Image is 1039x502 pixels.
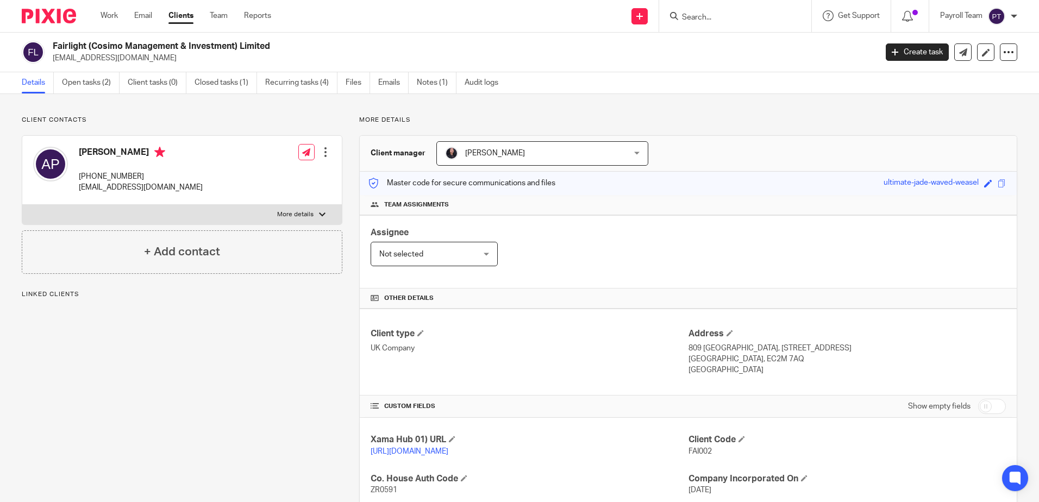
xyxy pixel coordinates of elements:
[384,294,434,303] span: Other details
[33,147,68,181] img: svg%3E
[384,200,449,209] span: Team assignments
[371,228,409,237] span: Assignee
[62,72,120,93] a: Open tasks (2)
[79,182,203,193] p: [EMAIL_ADDRESS][DOMAIN_NAME]
[210,10,228,21] a: Team
[22,290,342,299] p: Linked clients
[988,8,1005,25] img: svg%3E
[465,149,525,157] span: [PERSON_NAME]
[689,354,1006,365] p: [GEOGRAPHIC_DATA], EC2M 7AQ
[689,434,1006,445] h4: Client Code
[689,486,711,494] span: [DATE]
[886,43,949,61] a: Create task
[379,250,423,258] span: Not selected
[689,365,1006,375] p: [GEOGRAPHIC_DATA]
[244,10,271,21] a: Reports
[371,148,425,159] h3: Client manager
[378,72,409,93] a: Emails
[371,402,688,411] h4: CUSTOM FIELDS
[368,178,555,189] p: Master code for secure communications and files
[53,53,869,64] p: [EMAIL_ADDRESS][DOMAIN_NAME]
[371,473,688,485] h4: Co. House Auth Code
[154,147,165,158] i: Primary
[681,13,779,23] input: Search
[465,72,506,93] a: Audit logs
[359,116,1017,124] p: More details
[417,72,456,93] a: Notes (1)
[144,243,220,260] h4: + Add contact
[689,328,1006,340] h4: Address
[101,10,118,21] a: Work
[689,473,1006,485] h4: Company Incorporated On
[79,147,203,160] h4: [PERSON_NAME]
[168,10,193,21] a: Clients
[79,171,203,182] p: [PHONE_NUMBER]
[371,486,397,494] span: ZR0591
[22,116,342,124] p: Client contacts
[22,41,45,64] img: svg%3E
[371,343,688,354] p: UK Company
[838,12,880,20] span: Get Support
[908,401,971,412] label: Show empty fields
[940,10,982,21] p: Payroll Team
[371,448,448,455] a: [URL][DOMAIN_NAME]
[134,10,152,21] a: Email
[22,72,54,93] a: Details
[371,328,688,340] h4: Client type
[128,72,186,93] a: Client tasks (0)
[445,147,458,160] img: MicrosoftTeams-image.jfif
[371,434,688,445] h4: Xama Hub 01) URL
[277,210,314,219] p: More details
[689,448,712,455] span: FAI002
[22,9,76,23] img: Pixie
[346,72,370,93] a: Files
[884,177,979,190] div: ultimate-jade-waved-weasel
[195,72,257,93] a: Closed tasks (1)
[689,343,1006,354] p: 809 [GEOGRAPHIC_DATA], [STREET_ADDRESS]
[53,41,706,52] h2: Fairlight (Cosimo Management & Investment) Limited
[265,72,337,93] a: Recurring tasks (4)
